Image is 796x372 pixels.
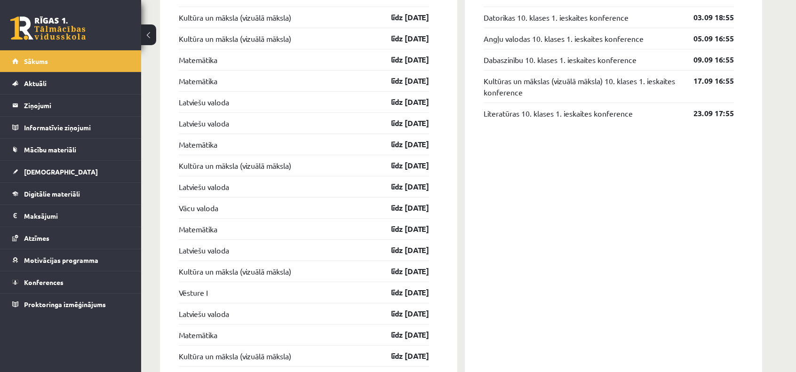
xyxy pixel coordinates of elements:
[24,190,80,198] span: Digitālie materiāli
[374,118,429,129] a: līdz [DATE]
[179,12,291,23] a: Kultūra un māksla (vizuālā māksla)
[24,95,129,116] legend: Ziņojumi
[24,278,64,286] span: Konferences
[374,329,429,340] a: līdz [DATE]
[12,161,129,182] a: [DEMOGRAPHIC_DATA]
[484,12,629,23] a: Datorikas 10. klases 1. ieskaites konference
[179,75,217,87] a: Matemātika
[24,300,106,309] span: Proktoringa izmēģinājums
[179,350,291,362] a: Kultūra un māksla (vizuālā māksla)
[179,139,217,150] a: Matemātika
[24,57,48,65] span: Sākums
[12,72,129,94] a: Aktuāli
[679,33,734,44] a: 05.09 16:55
[374,287,429,298] a: līdz [DATE]
[374,160,429,171] a: līdz [DATE]
[374,12,429,23] a: līdz [DATE]
[12,227,129,249] a: Atzīmes
[374,75,429,87] a: līdz [DATE]
[374,223,429,235] a: līdz [DATE]
[12,183,129,205] a: Digitālie materiāli
[374,139,429,150] a: līdz [DATE]
[679,75,734,87] a: 17.09 16:55
[179,54,217,65] a: Matemātika
[179,308,229,319] a: Latviešu valoda
[12,271,129,293] a: Konferences
[484,54,637,65] a: Dabaszinību 10. klases 1. ieskaites konference
[179,118,229,129] a: Latviešu valoda
[179,96,229,108] a: Latviešu valoda
[10,16,86,40] a: Rīgas 1. Tālmācības vidusskola
[179,329,217,340] a: Matemātika
[179,245,229,256] a: Latviešu valoda
[24,256,98,264] span: Motivācijas programma
[374,33,429,44] a: līdz [DATE]
[179,266,291,277] a: Kultūra un māksla (vizuālā māksla)
[679,108,734,119] a: 23.09 17:55
[374,266,429,277] a: līdz [DATE]
[179,287,207,298] a: Vēsture I
[24,145,76,154] span: Mācību materiāli
[12,117,129,138] a: Informatīvie ziņojumi
[374,245,429,256] a: līdz [DATE]
[12,95,129,116] a: Ziņojumi
[484,33,644,44] a: Angļu valodas 10. klases 1. ieskaites konference
[12,293,129,315] a: Proktoringa izmēģinājums
[679,54,734,65] a: 09.09 16:55
[679,12,734,23] a: 03.09 18:55
[374,202,429,214] a: līdz [DATE]
[12,50,129,72] a: Sākums
[179,181,229,192] a: Latviešu valoda
[12,205,129,227] a: Maksājumi
[374,308,429,319] a: līdz [DATE]
[374,350,429,362] a: līdz [DATE]
[179,160,291,171] a: Kultūra un māksla (vizuālā māksla)
[24,234,49,242] span: Atzīmes
[24,117,129,138] legend: Informatīvie ziņojumi
[374,54,429,65] a: līdz [DATE]
[24,79,47,87] span: Aktuāli
[484,108,633,119] a: Literatūras 10. klases 1. ieskaites konference
[179,202,218,214] a: Vācu valoda
[24,167,98,176] span: [DEMOGRAPHIC_DATA]
[12,249,129,271] a: Motivācijas programma
[374,181,429,192] a: līdz [DATE]
[374,96,429,108] a: līdz [DATE]
[179,33,291,44] a: Kultūra un māksla (vizuālā māksla)
[12,139,129,160] a: Mācību materiāli
[484,75,679,98] a: Kultūras un mākslas (vizuālā māksla) 10. klases 1. ieskaites konference
[24,205,129,227] legend: Maksājumi
[179,223,217,235] a: Matemātika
